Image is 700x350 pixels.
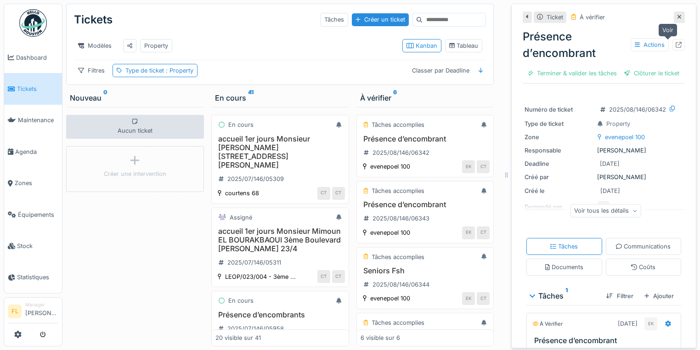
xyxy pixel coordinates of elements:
div: Tâches [530,290,599,301]
div: Ajouter [641,290,677,302]
div: Kanban [406,41,437,50]
div: Numéro de ticket [525,105,593,114]
div: En cours [228,296,254,305]
div: evenepoel 100 [605,133,645,141]
div: Tâches [320,13,348,26]
div: Terminer & valider les tâches [525,67,621,79]
a: Maintenance [4,105,62,136]
div: À vérifier [360,92,491,103]
a: Zones [4,168,62,199]
div: Zone [525,133,593,141]
div: Voir [659,24,677,36]
h3: accueil 1er jours Monsieur Mimoun EL BOURAKBAOUI 3ème Boulevard [PERSON_NAME] 23/4 [215,227,345,254]
sup: 0 [103,92,107,103]
div: Tableau [449,41,479,50]
div: evenepoel 100 [370,228,410,237]
div: Responsable [525,146,593,155]
div: [DATE] [600,159,620,168]
div: Clôturer le ticket [621,67,683,79]
div: Tickets [74,8,113,32]
div: EK [644,317,657,330]
div: 20 visible sur 41 [215,333,261,342]
div: À vérifier [580,13,605,22]
span: Dashboard [16,53,58,62]
div: LEOP/023/004 - 3ème ... [225,272,296,281]
div: Présence d’encombrant [523,28,685,62]
span: : Property [164,67,193,74]
a: Statistiques [4,262,62,293]
div: 2025/08/146/06342 [609,105,666,114]
div: Classer par Deadline [408,64,474,77]
div: Tâches accomplies [372,253,424,261]
h3: Présence d’encombrant [534,336,677,345]
div: CT [477,292,490,305]
div: Tâches accomplies [372,186,424,195]
div: evenepoel 100 [370,162,410,171]
div: À vérifier [532,320,563,328]
span: Stock [17,242,58,250]
div: 2025/07/146/05311 [227,258,281,267]
div: Nouveau [70,92,200,103]
div: [PERSON_NAME] [525,173,683,181]
h3: Présence d’encombrant [361,135,490,143]
div: CT [477,226,490,239]
div: Aucun ticket [66,115,204,139]
div: 2025/08/146/06342 [373,148,429,157]
div: 2025/08/146/06343 [373,214,429,223]
div: Tâches accomplies [372,318,424,327]
span: Tickets [17,85,58,93]
span: Statistiques [17,273,58,282]
div: Type de ticket [125,66,193,75]
h3: Seniors Fsh [361,266,490,275]
div: Coûts [631,263,655,271]
div: Communications [616,242,671,251]
div: En cours [228,120,254,129]
div: Créer une intervention [104,169,166,178]
a: Équipements [4,199,62,230]
a: Stock [4,230,62,261]
div: Actions [631,38,669,51]
div: CT [317,187,330,200]
div: [DATE] [600,186,620,195]
div: EK [462,160,475,173]
span: Agenda [15,147,58,156]
span: Zones [15,179,58,187]
div: CT [332,187,345,200]
div: Assigné [230,213,252,222]
a: FL Manager[PERSON_NAME] [8,301,58,323]
div: Tâches [550,242,578,251]
li: FL [8,305,22,318]
div: 2025/07/146/05958 [227,324,284,333]
div: Tâches accomplies [372,120,424,129]
a: Agenda [4,136,62,167]
div: CT [317,270,330,283]
div: Créé le [525,186,593,195]
div: Voir tous les détails [570,204,641,217]
div: 2025/08/146/06344 [373,280,429,289]
div: EK [462,292,475,305]
sup: 41 [248,92,254,103]
div: evenepoel 100 [370,294,410,303]
li: [PERSON_NAME] [25,301,58,321]
div: 6 visible sur 6 [361,333,400,342]
sup: 6 [393,92,397,103]
div: Filtres [74,64,109,77]
div: CT [332,270,345,283]
div: Deadline [525,159,593,168]
div: Manager [25,301,58,308]
div: Filtrer [603,290,637,302]
div: En cours [215,92,345,103]
div: Property [144,41,168,50]
div: Créé par [525,173,593,181]
img: Badge_color-CXgf-gQk.svg [19,9,47,37]
a: Tickets [4,73,62,104]
div: Ticket [547,13,563,22]
h3: Présence d’encombrants [215,310,345,319]
span: Équipements [18,210,58,219]
div: EK [462,226,475,239]
span: Maintenance [18,116,58,124]
a: Dashboard [4,42,62,73]
div: [DATE] [618,319,638,328]
h3: accueil 1er jours Monsieur [PERSON_NAME] [STREET_ADDRESS][PERSON_NAME] [215,135,345,170]
div: Documents [545,263,583,271]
